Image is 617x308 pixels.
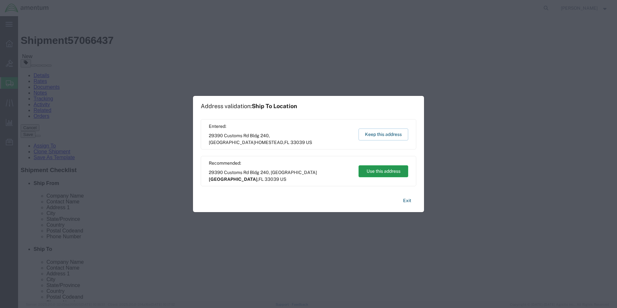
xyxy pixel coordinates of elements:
[252,103,297,109] span: Ship To Location
[290,140,305,145] span: 33039
[359,165,408,177] button: Use this address
[201,103,297,110] h1: Address validation:
[255,140,283,145] span: HOMESTEAD
[209,177,258,182] span: [GEOGRAPHIC_DATA]
[209,169,352,183] span: 29390 Customs Rd Bldg 240, [GEOGRAPHIC_DATA] ,
[306,140,312,145] span: US
[284,140,289,145] span: FL
[258,177,264,182] span: FL
[398,195,416,206] button: Exit
[359,128,408,140] button: Keep this address
[209,123,352,130] span: Entered:
[209,132,352,146] span: 29390 Customs Rd Bldg 240, [GEOGRAPHIC_DATA] ,
[265,177,279,182] span: 33039
[209,160,352,167] span: Recommended:
[280,177,286,182] span: US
